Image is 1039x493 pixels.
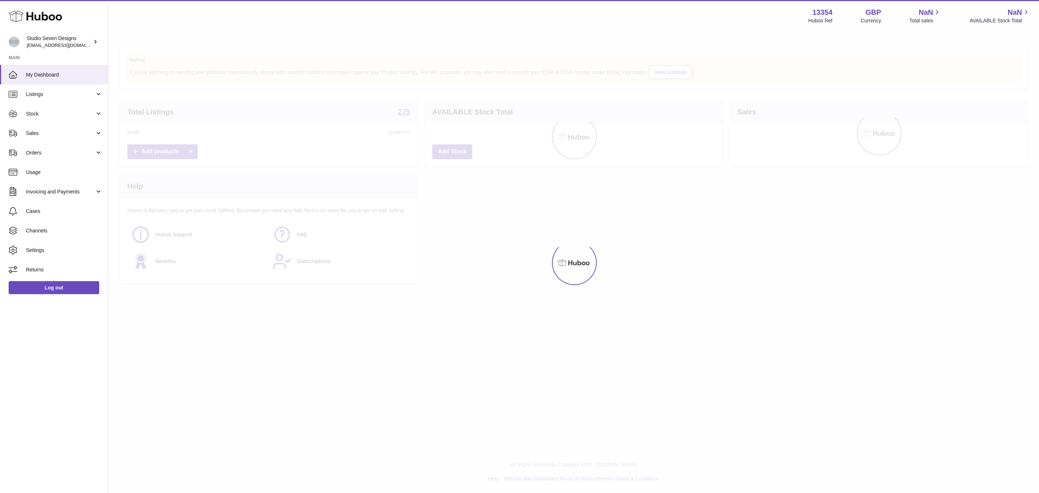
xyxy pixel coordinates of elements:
[969,17,1030,24] span: AVAILABLE Stock Total
[26,266,102,273] span: Returns
[27,42,106,48] span: [EMAIL_ADDRESS][DOMAIN_NAME]
[808,17,833,24] div: Huboo Ref
[909,17,941,24] span: Total sales
[861,17,881,24] div: Currency
[26,110,95,117] span: Stock
[865,8,881,17] strong: GBP
[27,35,92,49] div: Studio Seven Designs
[26,247,102,254] span: Settings
[26,227,102,234] span: Channels
[919,8,933,17] span: NaN
[26,130,95,137] span: Sales
[909,8,941,24] a: NaN Total sales
[1008,8,1022,17] span: NaN
[9,281,99,294] a: Log out
[812,8,833,17] strong: 13354
[969,8,1030,24] a: NaN AVAILABLE Stock Total
[26,169,102,176] span: Usage
[9,36,19,47] img: internalAdmin-13354@internal.huboo.com
[26,91,95,98] span: Listings
[26,208,102,215] span: Cases
[26,71,102,78] span: My Dashboard
[26,149,95,156] span: Orders
[26,188,95,195] span: Invoicing and Payments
